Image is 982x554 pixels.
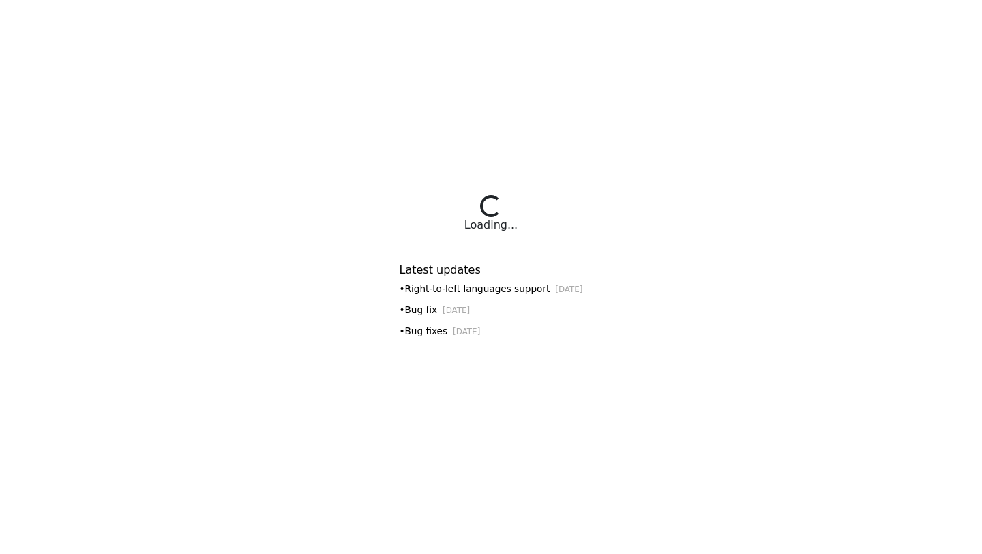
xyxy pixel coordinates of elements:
small: [DATE] [453,327,480,336]
div: • Bug fix [400,303,583,317]
h6: Latest updates [400,263,583,276]
small: [DATE] [443,306,470,315]
div: Loading... [464,217,518,233]
small: [DATE] [555,285,582,294]
div: • Bug fixes [400,324,583,338]
div: • Right-to-left languages support [400,282,583,296]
